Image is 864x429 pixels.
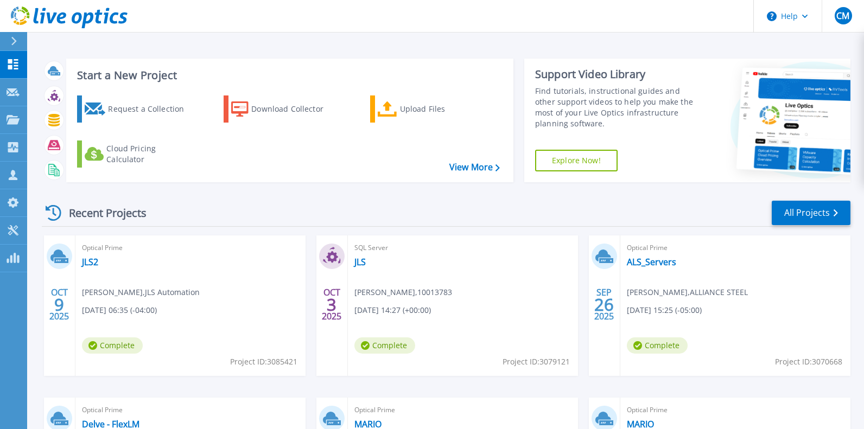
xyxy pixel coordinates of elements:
h3: Start a New Project [77,69,499,81]
span: Complete [354,337,415,354]
div: Support Video Library [535,67,700,81]
span: 3 [327,300,336,309]
div: Recent Projects [42,200,161,226]
span: Optical Prime [627,404,844,416]
a: ALS_Servers [627,257,676,267]
a: Explore Now! [535,150,618,171]
div: Download Collector [251,98,338,120]
div: OCT 2025 [49,285,69,324]
span: [DATE] 15:25 (-05:00) [627,304,702,316]
span: [PERSON_NAME] , 10013783 [354,286,452,298]
a: JLS [354,257,366,267]
span: [DATE] 06:35 (-04:00) [82,304,157,316]
div: Cloud Pricing Calculator [106,143,193,165]
span: Project ID: 3085421 [230,356,297,368]
span: 26 [594,300,614,309]
span: [PERSON_NAME] , JLS Automation [82,286,200,298]
a: Upload Files [370,95,491,123]
span: Complete [82,337,143,354]
div: OCT 2025 [321,285,342,324]
a: JLS2 [82,257,98,267]
span: [PERSON_NAME] , ALLIANCE STEEL [627,286,748,298]
a: Request a Collection [77,95,198,123]
span: 9 [54,300,64,309]
div: Find tutorials, instructional guides and other support videos to help you make the most of your L... [535,86,700,129]
span: SQL Server [354,242,571,254]
span: CM [836,11,849,20]
a: Download Collector [224,95,345,123]
span: Project ID: 3079121 [503,356,570,368]
span: [DATE] 14:27 (+00:00) [354,304,431,316]
a: All Projects [772,201,850,225]
div: Request a Collection [108,98,195,120]
span: Optical Prime [627,242,844,254]
span: Optical Prime [82,242,299,254]
a: Cloud Pricing Calculator [77,140,198,168]
span: Complete [627,337,688,354]
span: Project ID: 3070668 [775,356,842,368]
div: SEP 2025 [594,285,614,324]
a: View More [449,162,500,172]
span: Optical Prime [82,404,299,416]
div: Upload Files [400,98,487,120]
span: Optical Prime [354,404,571,416]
